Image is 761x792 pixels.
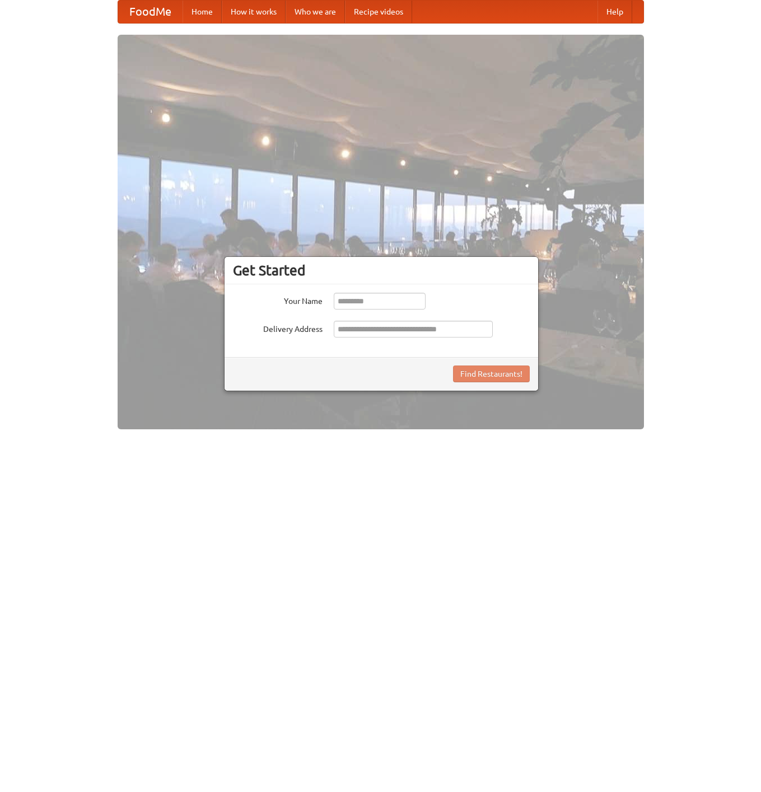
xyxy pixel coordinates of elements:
[233,293,323,307] label: Your Name
[286,1,345,23] a: Who we are
[118,1,183,23] a: FoodMe
[597,1,632,23] a: Help
[453,365,530,382] button: Find Restaurants!
[345,1,412,23] a: Recipe videos
[233,262,530,279] h3: Get Started
[183,1,222,23] a: Home
[222,1,286,23] a: How it works
[233,321,323,335] label: Delivery Address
